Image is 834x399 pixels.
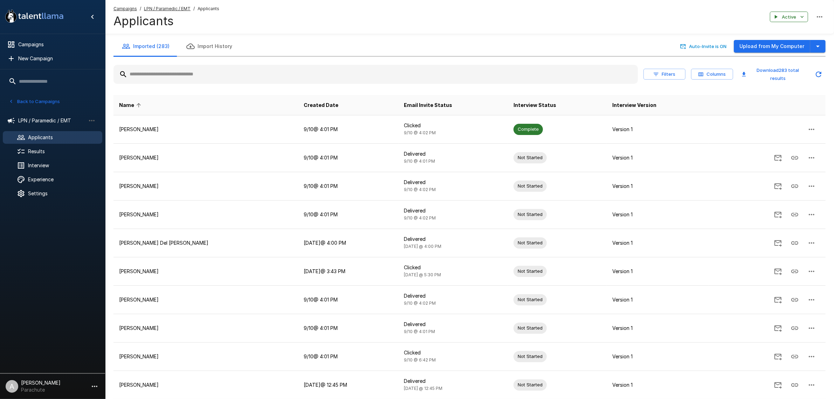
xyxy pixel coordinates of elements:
[113,36,178,56] button: Imported (283)
[119,126,292,133] p: [PERSON_NAME]
[786,353,803,359] span: Copy Interview Link
[514,353,547,360] span: Not Started
[404,215,436,221] span: 9/10 @ 4:02 PM
[613,268,703,275] p: Version 1
[514,183,547,189] span: Not Started
[113,6,137,11] u: Campaigns
[404,321,502,328] p: Delivered
[113,14,219,28] h4: Applicants
[679,41,728,52] button: Auto-Invite is ON
[404,378,502,385] p: Delivered
[404,292,502,299] p: Delivered
[786,381,803,387] span: Copy Interview Link
[770,353,786,359] span: Send Invitation
[404,101,453,109] span: Email Invite Status
[298,115,398,143] td: 9/10 @ 4:01 PM
[298,285,398,314] td: 9/10 @ 4:01 PM
[514,325,547,331] span: Not Started
[298,143,398,172] td: 9/10 @ 4:01 PM
[514,381,547,388] span: Not Started
[119,353,292,360] p: [PERSON_NAME]
[514,239,547,246] span: Not Started
[404,329,435,334] span: 9/10 @ 4:01 PM
[613,381,703,388] p: Version 1
[119,154,292,161] p: [PERSON_NAME]
[298,314,398,342] td: 9/10 @ 4:01 PM
[613,126,703,133] p: Version 1
[140,5,141,12] span: /
[119,101,143,109] span: Name
[812,67,826,81] button: Updated Today - 12:14 PM
[770,154,786,160] span: Send Invitation
[144,6,191,11] u: LPN / Paramedic / EMT
[786,239,803,245] span: Copy Interview Link
[613,325,703,332] p: Version 1
[404,187,436,192] span: 9/10 @ 4:02 PM
[198,5,219,12] span: Applicants
[514,268,547,275] span: Not Started
[786,154,803,160] span: Copy Interview Link
[786,325,803,331] span: Copy Interview Link
[691,69,733,80] button: Columns
[404,272,441,277] span: [DATE] @ 5:30 PM
[770,12,808,22] button: Active
[298,229,398,257] td: [DATE] @ 4:00 PM
[613,353,703,360] p: Version 1
[119,211,292,218] p: [PERSON_NAME]
[298,172,398,200] td: 9/10 @ 4:01 PM
[178,36,241,56] button: Import History
[404,150,502,157] p: Delivered
[298,342,398,371] td: 9/10 @ 4:01 PM
[734,40,810,53] button: Upload from My Computer
[786,268,803,274] span: Copy Interview Link
[404,236,502,243] p: Delivered
[514,101,556,109] span: Interview Status
[298,257,398,285] td: [DATE] @ 3:43 PM
[514,126,543,133] span: Complete
[193,5,195,12] span: /
[739,65,809,84] button: Download283 total results
[786,211,803,217] span: Copy Interview Link
[404,122,502,129] p: Clicked
[404,349,502,356] p: Clicked
[786,296,803,302] span: Copy Interview Link
[119,239,292,246] p: [PERSON_NAME] Del [PERSON_NAME]
[643,69,685,80] button: Filters
[404,179,502,186] p: Delivered
[770,296,786,302] span: Send Invitation
[770,183,786,189] span: Send Invitation
[770,211,786,217] span: Send Invitation
[404,264,502,271] p: Clicked
[613,211,703,218] p: Version 1
[770,381,786,387] span: Send Invitation
[770,268,786,274] span: Send Invitation
[404,300,436,306] span: 9/10 @ 4:02 PM
[613,296,703,303] p: Version 1
[514,154,547,161] span: Not Started
[119,183,292,190] p: [PERSON_NAME]
[404,386,443,391] span: [DATE] @ 12:45 PM
[404,357,436,363] span: 9/10 @ 6:42 PM
[119,268,292,275] p: [PERSON_NAME]
[404,158,435,164] span: 9/10 @ 4:01 PM
[613,183,703,190] p: Version 1
[613,239,703,246] p: Version 1
[514,296,547,303] span: Not Started
[613,154,703,161] p: Version 1
[613,101,657,109] span: Interview Version
[404,130,436,135] span: 9/10 @ 4:02 PM
[119,296,292,303] p: [PERSON_NAME]
[298,200,398,229] td: 9/10 @ 4:01 PM
[404,207,502,214] p: Delivered
[404,244,442,249] span: [DATE] @ 4:00 PM
[770,325,786,331] span: Send Invitation
[119,325,292,332] p: [PERSON_NAME]
[770,239,786,245] span: Send Invitation
[119,381,292,388] p: [PERSON_NAME]
[514,211,547,218] span: Not Started
[298,371,398,399] td: [DATE] @ 12:45 PM
[786,183,803,189] span: Copy Interview Link
[304,101,338,109] span: Created Date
